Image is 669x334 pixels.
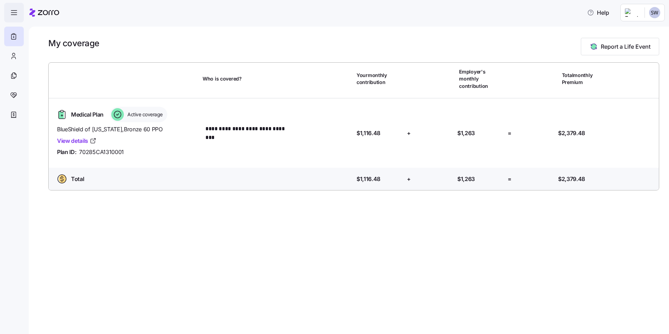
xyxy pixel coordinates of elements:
[457,129,475,138] span: $1,263
[508,129,512,138] span: =
[625,8,639,17] img: Employer logo
[457,175,475,183] span: $1,263
[48,38,99,49] h1: My coverage
[407,175,411,183] span: +
[57,125,197,134] span: BlueShield of [US_STATE] , Bronze 60 PPO
[601,42,650,51] span: Report a Life Event
[558,129,585,138] span: $2,379.48
[649,7,660,18] img: 5d96fa8c99c1a8abd87b539ec28e55f2
[203,75,242,82] span: Who is covered?
[125,111,163,118] span: Active coverage
[558,175,585,183] span: $2,379.48
[71,175,84,183] span: Total
[71,110,104,119] span: Medical Plan
[459,68,505,90] span: Employer's monthly contribution
[562,72,608,86] span: Total monthly Premium
[357,175,380,183] span: $1,116.48
[587,8,609,17] span: Help
[357,72,402,86] span: Your monthly contribution
[581,38,659,55] button: Report a Life Event
[508,175,512,183] span: =
[57,148,76,156] span: Plan ID:
[407,129,411,138] span: +
[79,148,124,156] span: 70285CA1310001
[57,137,97,145] a: View details
[582,6,615,20] button: Help
[357,129,380,138] span: $1,116.48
